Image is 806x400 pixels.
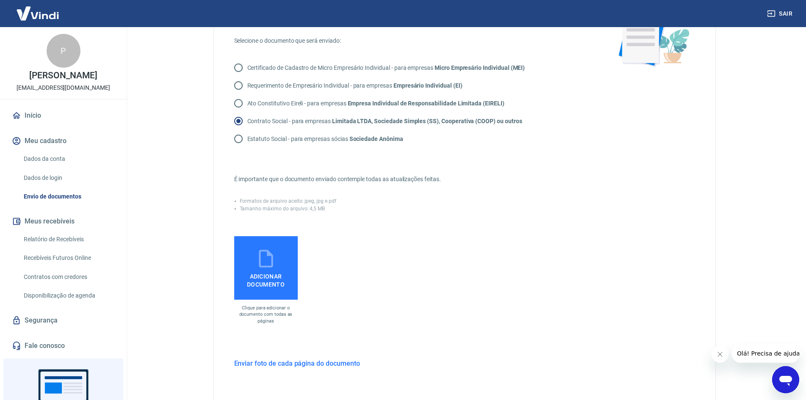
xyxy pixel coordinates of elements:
[247,63,525,72] p: Certificado de Cadastro de Micro Empresário Individual - para empresas
[234,236,298,300] label: Adicionar documento
[772,366,799,393] iframe: Botão para abrir a janela de mensagens
[20,231,116,248] a: Relatório de Recebíveis
[240,205,325,212] p: Tamanho máximo do arquivo: 4,5 MB
[234,358,360,369] h6: Enviar foto de cada página do documento
[240,197,336,205] p: Formatos de arquivo aceito: jpeg, jpg e pdf
[247,81,463,90] p: Requerimento de Empresário Individual - para empresas
[29,71,97,80] p: [PERSON_NAME]
[10,337,116,355] a: Fale conosco
[20,150,116,168] a: Dados da conta
[10,106,116,125] a: Início
[10,212,116,231] button: Meus recebíveis
[234,305,298,324] p: Clique para adicionar o documento com todas as páginas
[20,287,116,304] a: Disponibilização de agenda
[765,6,796,22] button: Sair
[5,6,71,13] span: Olá! Precisa de ajuda?
[393,82,463,89] strong: Empresário Individual (EI)
[435,64,525,71] strong: Micro Empresário Individual (MEI)
[234,175,590,184] p: É importante que o documento enviado contemple todas as atualizações feitas.
[732,344,799,363] iframe: Mensagem da empresa
[20,169,116,187] a: Dados de login
[47,34,80,68] div: P
[247,117,522,126] p: Contrato Social - para empresas
[332,118,522,124] strong: Limitada LTDA, Sociedade Simples (SS), Cooperativa (COOP) ou outros
[247,99,504,108] p: Ato Constitutivo Eireli - para empresas
[234,36,590,45] p: Selecione o documento que será enviado:
[10,0,65,26] img: Vindi
[20,249,116,267] a: Recebíveis Futuros Online
[20,268,116,286] a: Contratos com credores
[247,135,403,143] p: Estatuto Social - para empresas sócias
[17,83,110,92] p: [EMAIL_ADDRESS][DOMAIN_NAME]
[10,132,116,150] button: Meu cadastro
[238,269,294,288] span: Adicionar documento
[712,346,728,363] iframe: Fechar mensagem
[348,100,504,107] strong: Empresa Individual de Responsabilidade Limitada (EIRELI)
[20,188,116,205] a: Envio de documentos
[10,311,116,330] a: Segurança
[349,135,403,142] strong: Sociedade Anônima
